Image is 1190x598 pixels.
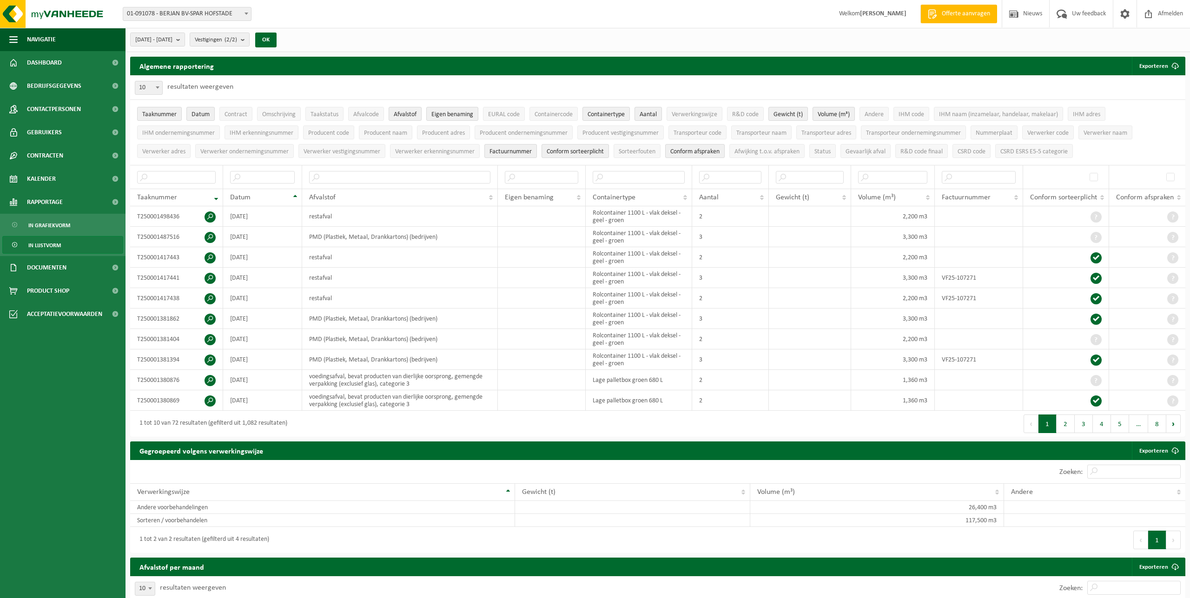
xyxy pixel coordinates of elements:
span: Gevaarlijk afval [846,148,886,155]
label: Zoeken: [1059,585,1083,592]
button: ContainertypeContainertype: Activate to sort [582,107,630,121]
td: VF25-107271 [935,349,1023,370]
span: Bedrijfsgegevens [27,74,81,98]
td: PMD (Plastiek, Metaal, Drankkartons) (bedrijven) [302,349,498,370]
span: Datum [230,194,251,201]
td: Rolcontainer 1100 L - vlak deksel - geel - groen [586,227,692,247]
td: 3 [692,309,768,329]
td: [DATE] [223,349,302,370]
strong: [PERSON_NAME] [860,10,906,17]
span: Contactpersonen [27,98,81,121]
td: 2,200 m3 [851,247,935,268]
td: 1,360 m3 [851,390,935,411]
label: resultaten weergeven [160,584,226,591]
td: T250001380876 [130,370,223,390]
span: Afwijking t.o.v. afspraken [734,148,800,155]
button: Conform afspraken : Activate to sort [665,144,725,158]
button: OK [255,33,277,47]
span: Verwerker erkenningsnummer [395,148,475,155]
span: Verwerker code [1027,130,1069,137]
td: Rolcontainer 1100 L - vlak deksel - geel - groen [586,349,692,370]
button: AndereAndere: Activate to sort [859,107,889,121]
button: 5 [1111,414,1129,433]
span: Afvalstof [394,111,416,118]
span: Andere [1011,488,1033,496]
button: [DATE] - [DATE] [130,33,185,46]
td: Rolcontainer 1100 L - vlak deksel - geel - groen [586,206,692,227]
td: 2 [692,329,768,349]
span: Producent code [308,130,349,137]
button: Transporteur codeTransporteur code: Activate to sort [668,125,727,139]
td: T250001498436 [130,206,223,227]
span: Navigatie [27,28,56,51]
button: CSRD codeCSRD code: Activate to sort [952,144,991,158]
button: Transporteur adresTransporteur adres: Activate to sort [796,125,856,139]
button: Verwerker vestigingsnummerVerwerker vestigingsnummer: Activate to sort [298,144,385,158]
td: T250001381862 [130,309,223,329]
td: 1,360 m3 [851,370,935,390]
span: Verwerker adres [142,148,185,155]
span: EURAL code [488,111,520,118]
span: Transporteur ondernemingsnummer [866,130,961,137]
span: IHM ondernemingsnummer [142,130,215,137]
td: Rolcontainer 1100 L - vlak deksel - geel - groen [586,309,692,329]
button: TaakstatusTaakstatus: Activate to sort [305,107,344,121]
td: T250001417438 [130,288,223,309]
button: Verwerker adresVerwerker adres: Activate to sort [137,144,191,158]
td: [DATE] [223,247,302,268]
button: R&D codeR&amp;D code: Activate to sort [727,107,764,121]
button: Eigen benamingEigen benaming: Activate to sort [426,107,478,121]
span: Aantal [699,194,719,201]
button: OmschrijvingOmschrijving: Activate to sort [257,107,301,121]
span: Verwerker naam [1084,130,1127,137]
span: Contracten [27,144,63,167]
td: 3,300 m3 [851,227,935,247]
td: PMD (Plastiek, Metaal, Drankkartons) (bedrijven) [302,329,498,349]
td: 117,500 m3 [750,514,1004,527]
button: AfvalstofAfvalstof: Activate to sort [389,107,422,121]
td: restafval [302,247,498,268]
span: Gebruikers [27,121,62,144]
h2: Algemene rapportering [130,57,223,75]
td: [DATE] [223,370,302,390]
td: voedingsafval, bevat producten van dierlijke oorsprong, gemengde verpakking (exclusief glas), cat... [302,370,498,390]
td: T250001381394 [130,349,223,370]
td: Andere voorbehandelingen [130,501,515,514]
button: Next [1166,414,1181,433]
td: 3 [692,349,768,370]
span: Taakstatus [311,111,338,118]
span: Factuurnummer [942,194,991,201]
td: Rolcontainer 1100 L - vlak deksel - geel - groen [586,268,692,288]
button: Producent vestigingsnummerProducent vestigingsnummer: Activate to sort [577,125,664,139]
span: Dashboard [27,51,62,74]
button: 8 [1148,414,1166,433]
span: 01-091078 - BERJAN BV-SPAR HOFSTADE [123,7,251,20]
td: 2 [692,390,768,411]
td: [DATE] [223,288,302,309]
button: CSRD ESRS E5-5 categorieCSRD ESRS E5-5 categorie: Activate to sort [995,144,1073,158]
span: CSRD ESRS E5-5 categorie [1000,148,1068,155]
span: [DATE] - [DATE] [135,33,172,47]
td: 3 [692,268,768,288]
button: IHM codeIHM code: Activate to sort [893,107,929,121]
span: Rapportage [27,191,63,214]
td: 2,200 m3 [851,329,935,349]
button: IHM erkenningsnummerIHM erkenningsnummer: Activate to sort [225,125,298,139]
span: Producent vestigingsnummer [582,130,659,137]
span: Conform sorteerplicht [1030,194,1097,201]
button: 2 [1057,414,1075,433]
button: SorteerfoutenSorteerfouten: Activate to sort [614,144,661,158]
a: Offerte aanvragen [920,5,997,23]
td: 2 [692,247,768,268]
button: Verwerker erkenningsnummerVerwerker erkenningsnummer: Activate to sort [390,144,480,158]
button: Producent adresProducent adres: Activate to sort [417,125,470,139]
span: Verwerker vestigingsnummer [304,148,380,155]
td: [DATE] [223,268,302,288]
button: Gevaarlijk afval : Activate to sort [840,144,891,158]
button: Verwerker ondernemingsnummerVerwerker ondernemingsnummer: Activate to sort [195,144,294,158]
button: Previous [1133,531,1148,549]
button: TaaknummerTaaknummer: Activate to remove sorting [137,107,182,121]
a: In lijstvorm [2,236,123,254]
span: CSRD code [958,148,985,155]
span: 10 [135,582,155,596]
